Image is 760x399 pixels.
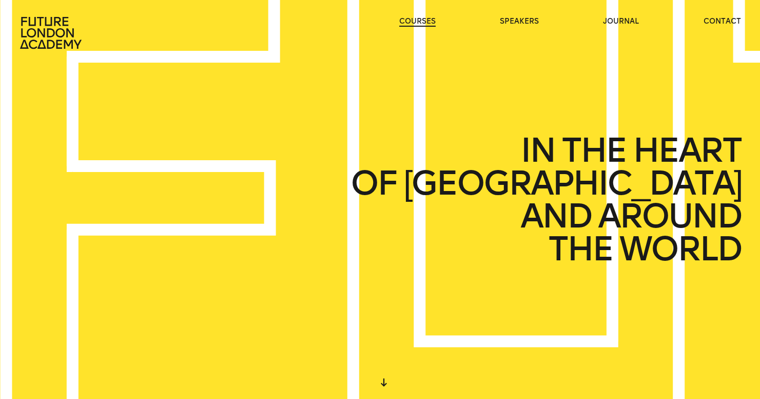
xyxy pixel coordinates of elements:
[500,16,539,27] a: speakers
[548,233,613,265] span: THE
[598,200,741,233] span: AROUND
[399,16,436,27] a: courses
[520,134,554,167] span: IN
[704,16,741,27] a: contact
[619,233,741,265] span: WORLD
[603,16,639,27] a: journal
[403,167,741,200] span: [GEOGRAPHIC_DATA]
[561,134,626,167] span: THE
[520,200,591,233] span: AND
[350,167,397,200] span: OF
[633,134,741,167] span: HEART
